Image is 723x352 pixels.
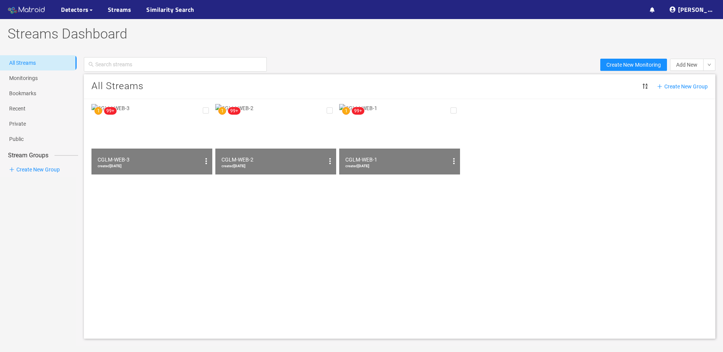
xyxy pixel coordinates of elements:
[215,104,336,174] img: CGLM-WEB-2
[9,136,24,142] a: Public
[9,90,36,96] a: Bookmarks
[234,164,245,168] b: [DATE]
[108,5,131,14] a: Streams
[221,164,245,168] span: created
[98,164,122,168] span: created
[200,155,212,167] button: options
[9,167,14,172] span: plus
[707,63,711,67] span: down
[324,155,336,167] button: options
[448,155,460,167] button: options
[221,155,324,164] div: CGLM-WEB-2
[703,59,715,71] button: down
[606,61,661,69] span: Create New Monitoring
[9,75,38,81] a: Monitorings
[657,82,708,91] span: Create New Group
[9,106,26,112] a: Recent
[61,5,89,14] span: Detectors
[345,164,369,168] span: created
[98,155,200,164] div: CGLM-WEB-3
[230,108,238,114] span: 99+
[345,155,448,164] div: CGLM-WEB-1
[9,121,26,127] a: Private
[88,62,94,67] span: search
[110,164,122,168] b: [DATE]
[9,60,36,66] a: All Streams
[146,5,194,14] a: Similarity Search
[91,80,144,92] span: All Streams
[670,59,704,71] button: Add New
[2,150,55,160] span: Stream Groups
[106,108,114,114] span: 99+
[357,164,369,168] b: [DATE]
[600,59,667,71] button: Create New Monitoring
[354,108,362,114] span: 99+
[8,4,46,16] img: Matroid logo
[339,104,460,174] img: CGLM-WEB-1
[91,104,212,174] img: CGLM-WEB-3
[95,59,262,70] input: Search streams
[676,61,697,69] span: Add New
[657,84,662,89] span: plus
